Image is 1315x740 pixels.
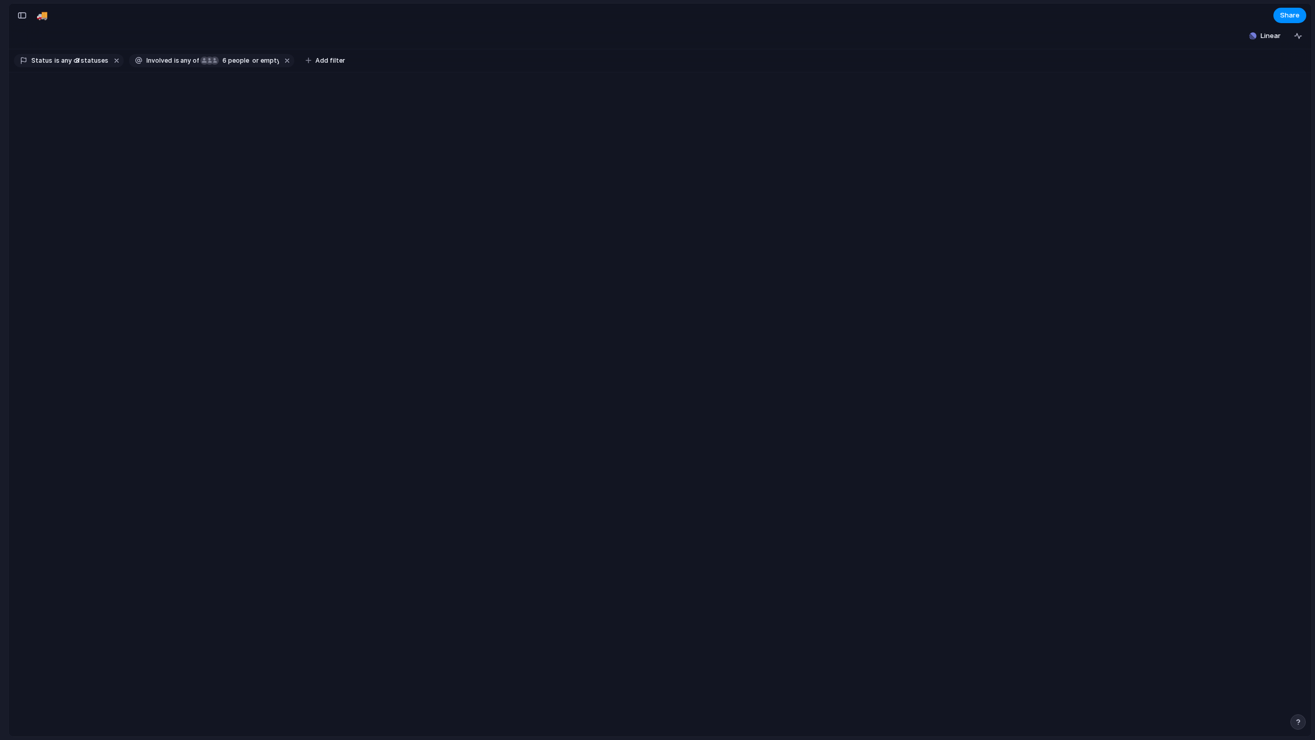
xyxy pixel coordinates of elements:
button: 6 peopleor empty [200,55,281,66]
button: 3 statuses [81,55,110,66]
div: 🚚 [36,8,48,22]
span: Add filter [315,56,345,65]
span: Share [1280,10,1300,21]
button: isany of [52,55,82,66]
span: is [54,56,60,65]
button: Add filter [299,53,351,68]
span: any of [179,56,199,65]
span: Involved [146,56,172,65]
button: 🚚 [34,7,50,24]
span: Status [31,56,52,65]
span: statuses [72,56,108,65]
button: isany of [172,55,201,66]
span: or empty [251,56,279,65]
span: 3 [72,57,81,64]
button: Share [1273,8,1306,23]
span: 6 [219,57,228,64]
span: any of [60,56,80,65]
button: Linear [1245,28,1285,44]
span: people [219,56,249,65]
span: is [174,56,179,65]
span: Linear [1261,31,1281,41]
